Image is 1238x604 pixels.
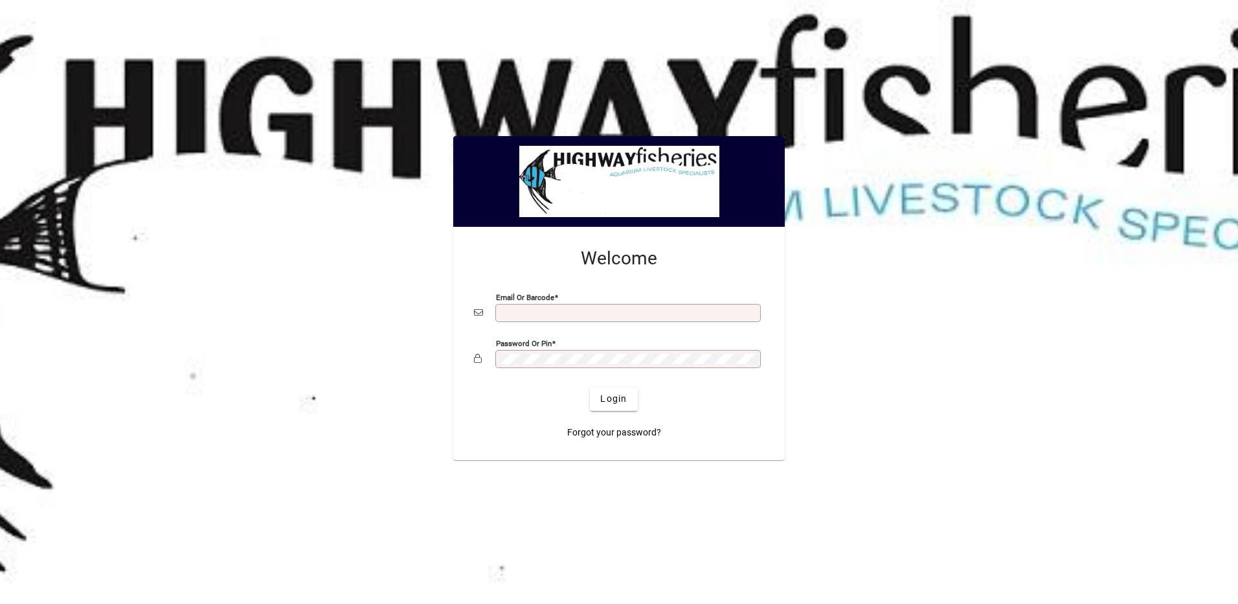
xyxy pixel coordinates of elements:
[496,292,554,301] mat-label: Email or Barcode
[496,338,552,347] mat-label: Password or Pin
[590,388,637,411] button: Login
[600,392,627,406] span: Login
[562,421,666,445] a: Forgot your password?
[567,426,661,439] span: Forgot your password?
[474,248,764,270] h2: Welcome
